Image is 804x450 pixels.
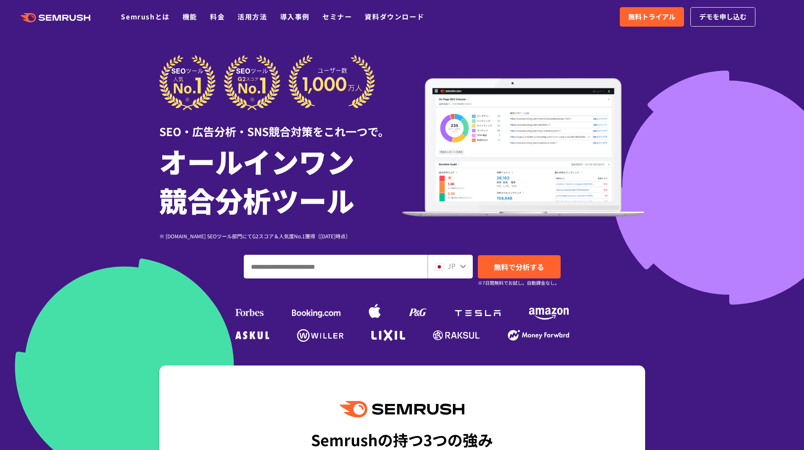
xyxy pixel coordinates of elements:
[699,11,747,22] span: デモを申し込む
[494,262,544,272] span: 無料で分析する
[121,11,169,22] a: Semrushとは
[447,261,455,271] span: JP
[159,232,402,240] div: ※ [DOMAIN_NAME] SEOツール部門にてG2スコア＆人気度No.1獲得（[DATE]時点）
[478,255,561,278] a: 無料で分析する
[183,11,197,22] a: 機能
[244,255,427,278] input: ドメイン、キーワードまたはURLを入力してください
[628,11,676,22] span: 無料トライアル
[159,110,402,139] div: SEO・広告分析・SNS競合対策をこれ一つで。
[340,401,464,417] img: Semrush
[159,142,402,219] h1: オールインワン 競合分析ツール
[322,11,352,22] a: セミナー
[690,7,755,27] a: デモを申し込む
[280,11,310,22] a: 導入事例
[237,11,267,22] a: 活用方法
[365,11,424,22] a: 資料ダウンロード
[210,11,225,22] a: 料金
[478,279,559,287] small: ※7日間無料でお試し。自動課金なし。
[620,7,684,27] a: 無料トライアル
